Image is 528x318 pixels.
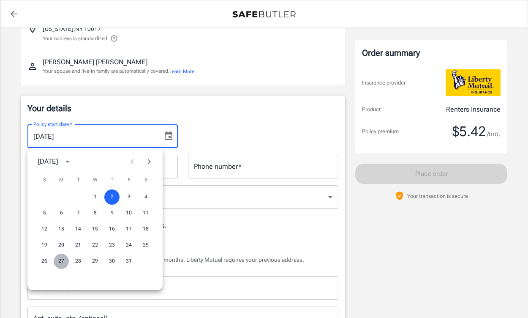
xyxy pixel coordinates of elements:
p: Renters Insurance [446,104,501,115]
img: Liberty Mutual [446,69,501,96]
span: Wednesday [87,172,103,189]
img: Back to quotes [232,11,296,18]
button: 28 [71,254,86,269]
button: 3 [121,189,136,205]
span: /mo. [487,128,501,140]
button: 2 [104,189,120,205]
button: 19 [37,238,52,253]
p: Insurance provider [362,79,406,87]
button: 8 [87,206,103,221]
button: 22 [87,238,103,253]
span: Tuesday [71,172,86,189]
span: Friday [121,172,136,189]
svg: Insured person [27,61,38,71]
button: 11 [138,206,153,221]
label: Policy start date [33,121,72,128]
p: Your details [27,102,338,114]
button: 16 [104,222,120,237]
button: Next month [141,153,158,170]
p: [US_STATE] , NY 10017 [43,25,101,33]
span: Monday [54,172,69,189]
a: back to quotes [5,5,22,22]
button: 4 [138,189,153,205]
button: 30 [104,254,120,269]
button: 13 [54,222,69,237]
button: 26 [37,254,52,269]
button: 18 [138,222,153,237]
h6: Your Previous Address [27,241,338,252]
svg: Insured address [27,24,38,34]
button: 25 [138,238,153,253]
span: Thursday [104,172,120,189]
input: Enter number [188,155,338,178]
p: Your spouse and live-in family are automatically covered. [43,67,194,75]
button: 6 [54,206,69,221]
button: Choose date, selected date is Oct 2, 2025 [160,128,177,145]
button: calendar view is open, switch to year view [60,154,75,169]
button: Learn More [169,68,194,75]
button: 17 [121,222,136,237]
span: Saturday [138,172,153,189]
p: If you have lived at the insured address for less than 6 months, Liberty Mutual requires your pre... [27,255,338,264]
button: 5 [37,206,52,221]
button: 7 [71,206,86,221]
button: 23 [104,238,120,253]
button: 29 [87,254,103,269]
p: [PERSON_NAME] [PERSON_NAME] [43,57,147,67]
button: 24 [121,238,136,253]
button: 15 [87,222,103,237]
button: 20 [54,238,69,253]
p: Product [362,105,381,114]
button: 14 [71,222,86,237]
button: 21 [71,238,86,253]
div: [DATE] [38,156,58,167]
input: MM/DD/YYYY [27,124,157,148]
div: Order summary [362,47,501,59]
button: 9 [104,206,120,221]
p: Your transaction is secure [407,192,468,200]
span: Sunday [37,172,52,189]
span: $5.42 [452,123,486,140]
button: 27 [54,254,69,269]
button: 12 [37,222,52,237]
p: Policy premium [362,127,399,136]
p: Your address is standardized. [43,35,109,42]
button: 10 [121,206,136,221]
button: 31 [121,254,136,269]
button: 1 [87,189,103,205]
